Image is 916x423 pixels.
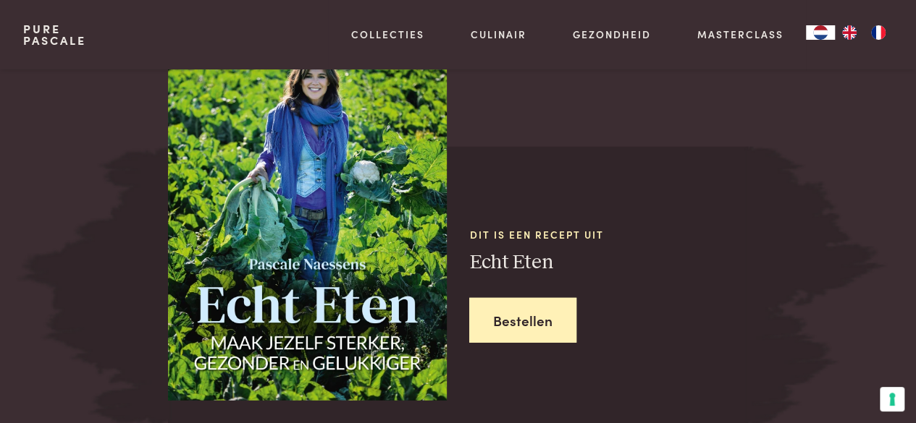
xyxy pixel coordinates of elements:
aside: Language selected: Nederlands [806,25,893,40]
div: Language [806,25,835,40]
button: Uw voorkeuren voor toestemming voor trackingtechnologieën [880,387,904,411]
a: Bestellen [469,298,576,343]
a: Masterclass [697,27,783,42]
a: EN [835,25,864,40]
a: Culinair [471,27,526,42]
span: Dit is een recept uit [469,227,747,242]
a: PurePascale [23,23,86,46]
a: Collecties [351,27,424,42]
a: Gezondheid [573,27,651,42]
a: FR [864,25,893,40]
a: NL [806,25,835,40]
h3: Echt Eten [469,250,747,275]
ul: Language list [835,25,893,40]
